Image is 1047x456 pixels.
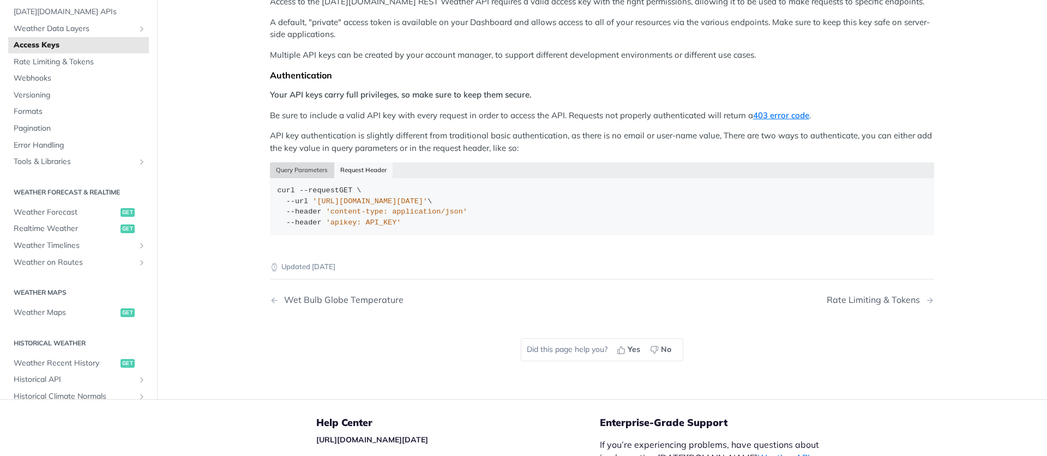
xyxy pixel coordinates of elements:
a: Weather on RoutesShow subpages for Weather on Routes [8,254,149,270]
a: [DATE][DOMAIN_NAME] APIs [8,3,149,20]
span: [DATE][DOMAIN_NAME] APIs [14,6,146,17]
a: Next Page: Rate Limiting & Tokens [827,295,934,305]
span: --header [286,208,322,216]
a: Weather Recent Historyget [8,355,149,371]
a: Weather TimelinesShow subpages for Weather Timelines [8,237,149,253]
span: Yes [628,344,640,355]
button: Show subpages for Weather Data Layers [137,24,146,33]
button: Show subpages for Historical Climate Normals [137,392,146,400]
p: Be sure to include a valid API key with every request in order to access the API. Requests not pr... [270,110,934,122]
span: Error Handling [14,139,146,150]
p: API key authentication is slightly different from traditional basic authentication, as there is n... [270,130,934,154]
strong: Your API keys carry full privileges, so make sure to keep them secure. [270,89,532,100]
span: 'content-type: application/json' [326,208,467,216]
span: 'apikey: API_KEY' [326,218,401,227]
span: Historical API [14,374,135,385]
button: Yes [613,342,646,358]
a: Historical Climate NormalsShow subpages for Historical Climate Normals [8,388,149,404]
span: get [121,224,135,233]
span: Weather Data Layers [14,23,135,34]
button: Show subpages for Historical API [137,375,146,384]
p: Updated [DATE] [270,262,934,272]
span: Realtime Weather [14,223,118,234]
span: Access Keys [14,40,146,51]
span: Weather Forecast [14,206,118,217]
span: Formats [14,106,146,117]
a: Weather Data LayersShow subpages for Weather Data Layers [8,20,149,37]
span: curl [278,186,295,194]
div: Wet Bulb Globe Temperature [279,295,404,305]
span: get [121,308,135,317]
a: 403 error code [753,110,809,120]
span: Versioning [14,89,146,100]
p: Multiple API keys can be created by your account manager, to support different development enviro... [270,49,934,62]
button: Show subpages for Tools & Libraries [137,157,146,166]
span: --request [299,186,339,194]
button: Show subpages for Weather on Routes [137,258,146,266]
span: get [121,358,135,367]
span: Weather Maps [14,307,118,318]
span: Webhooks [14,73,146,84]
div: Rate Limiting & Tokens [827,295,925,305]
a: Realtime Weatherget [8,221,149,237]
a: Formats [8,104,149,120]
span: Rate Limiting & Tokens [14,56,146,67]
h2: Historical Weather [8,338,149,348]
button: No [646,342,677,358]
a: Error Handling [8,137,149,153]
h5: Help Center [316,416,600,429]
div: GET \ \ [278,185,927,228]
nav: Pagination Controls [270,284,934,316]
a: Weather Mapsget [8,305,149,321]
a: Webhooks [8,70,149,87]
span: Weather on Routes [14,257,135,267]
button: Show subpages for Weather Timelines [137,241,146,250]
a: Tools & LibrariesShow subpages for Tools & Libraries [8,154,149,170]
p: A default, "private" access token is available on your Dashboard and allows access to all of your... [270,16,934,41]
a: Weather Forecastget [8,204,149,220]
div: Did this page help you? [521,338,683,361]
span: Weather Recent History [14,357,118,368]
span: --url [286,197,309,205]
a: [URL][DOMAIN_NAME][DATE] [316,435,428,445]
h2: Weather Maps [8,288,149,297]
span: No [661,344,671,355]
a: Pagination [8,120,149,137]
span: Pagination [14,123,146,134]
span: '[URL][DOMAIN_NAME][DATE]' [312,197,428,205]
button: Query Parameters [270,162,334,178]
a: Access Keys [8,37,149,53]
a: Versioning [8,87,149,103]
span: Weather Timelines [14,240,135,251]
h2: Weather Forecast & realtime [8,187,149,197]
span: Tools & Libraries [14,156,135,167]
a: Historical APIShow subpages for Historical API [8,372,149,388]
a: Rate Limiting & Tokens [8,53,149,70]
div: Authentication [270,70,934,81]
h5: Enterprise-Grade Support [600,416,855,429]
a: Previous Page: Wet Bulb Globe Temperature [270,295,555,305]
span: Historical Climate Normals [14,391,135,402]
span: --header [286,218,322,227]
span: get [121,208,135,216]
